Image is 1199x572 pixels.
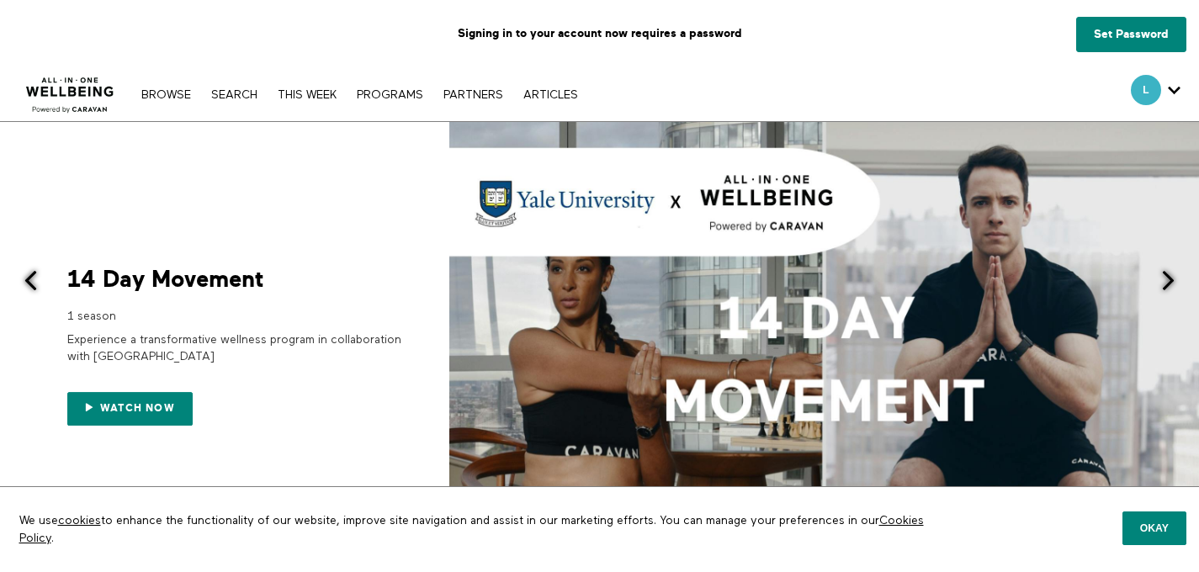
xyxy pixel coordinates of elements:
[19,65,121,115] img: CARAVAN
[515,89,586,101] a: ARTICLES
[7,500,941,559] p: We use to enhance the functionality of our website, improve site navigation and assist in our mar...
[435,89,512,101] a: PARTNERS
[348,89,432,101] a: PROGRAMS
[269,89,345,101] a: THIS WEEK
[58,515,101,527] a: cookies
[133,89,199,101] a: Browse
[1118,67,1193,121] div: Secondary
[1122,511,1186,545] button: Okay
[13,13,1186,55] p: Signing in to your account now requires a password
[19,515,924,543] a: Cookies Policy
[133,86,586,103] nav: Primary
[203,89,266,101] a: Search
[1076,17,1186,52] a: Set Password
